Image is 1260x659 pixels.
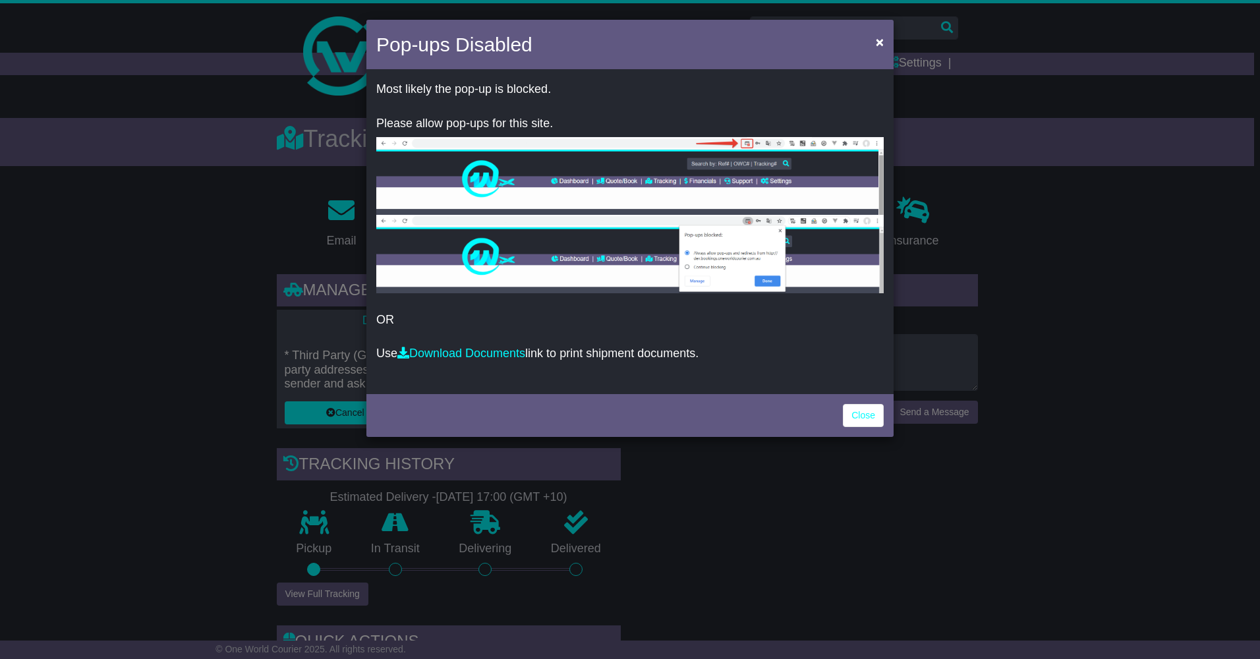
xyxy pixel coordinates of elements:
[376,137,884,215] img: allow-popup-1.png
[376,30,532,59] h4: Pop-ups Disabled
[376,117,884,131] p: Please allow pop-ups for this site.
[376,347,884,361] p: Use link to print shipment documents.
[843,404,884,427] a: Close
[366,72,894,391] div: OR
[376,82,884,97] p: Most likely the pop-up is blocked.
[869,28,890,55] button: Close
[397,347,525,360] a: Download Documents
[876,34,884,49] span: ×
[376,215,884,293] img: allow-popup-2.png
